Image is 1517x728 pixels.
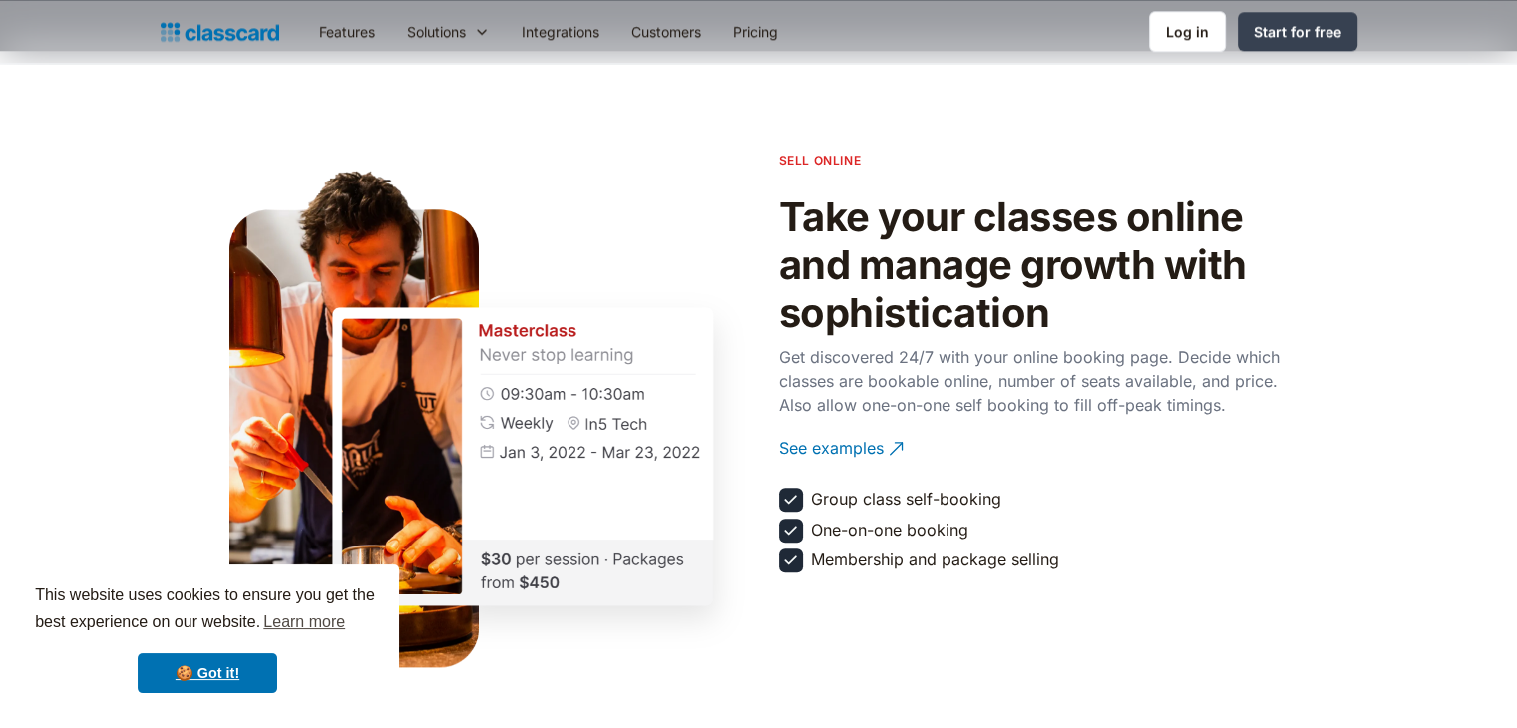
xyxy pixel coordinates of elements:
div: See examples [779,421,884,460]
a: Log in [1149,11,1226,52]
img: Class Summary [283,257,762,655]
div: Start for free [1254,21,1341,42]
div: Group class self-booking [811,488,1001,510]
a: Pricing [717,9,794,54]
a: Start for free [1238,12,1357,51]
span: This website uses cookies to ensure you get the best experience on our website. [35,583,380,637]
p: Get discovered 24/7 with your online booking page. Decide which classes are bookable online, numb... [779,345,1298,417]
a: See examples [779,421,1298,476]
p: sell online [779,151,862,170]
a: Integrations [506,9,615,54]
div: One-on-one booking [811,519,968,541]
div: Solutions [391,9,506,54]
h2: Take your classes online and manage growth with sophistication [779,193,1298,337]
a: learn more about cookies [260,607,348,637]
div: cookieconsent [16,564,399,712]
a: Customers [615,9,717,54]
div: Solutions [407,21,466,42]
a: home [161,18,279,46]
div: Membership and package selling [811,548,1059,570]
div: Log in [1166,21,1209,42]
a: dismiss cookie message [138,653,277,693]
img: Culinary teacher [229,170,479,667]
a: Features [303,9,391,54]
